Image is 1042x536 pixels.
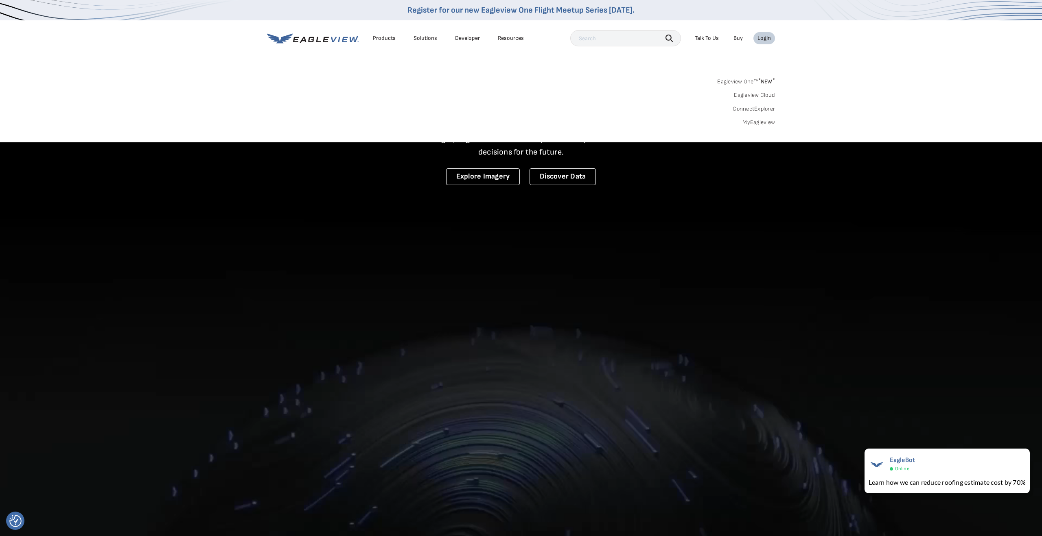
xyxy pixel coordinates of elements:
[414,35,437,42] div: Solutions
[9,515,22,527] button: Consent Preferences
[695,35,719,42] div: Talk To Us
[407,5,635,15] a: Register for our new Eagleview One Flight Meetup Series [DATE].
[733,35,743,42] a: Buy
[9,515,22,527] img: Revisit consent button
[373,35,396,42] div: Products
[869,477,1026,487] div: Learn how we can reduce roofing estimate cost by 70%
[757,35,771,42] div: Login
[890,456,915,464] span: EagleBot
[455,35,480,42] a: Developer
[758,78,775,85] span: NEW
[717,76,775,85] a: Eagleview One™*NEW*
[530,168,596,185] a: Discover Data
[446,168,520,185] a: Explore Imagery
[869,456,885,473] img: EagleBot
[734,92,775,99] a: Eagleview Cloud
[570,30,681,46] input: Search
[742,119,775,126] a: MyEagleview
[733,105,775,113] a: ConnectExplorer
[895,466,909,472] span: Online
[498,35,524,42] div: Resources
